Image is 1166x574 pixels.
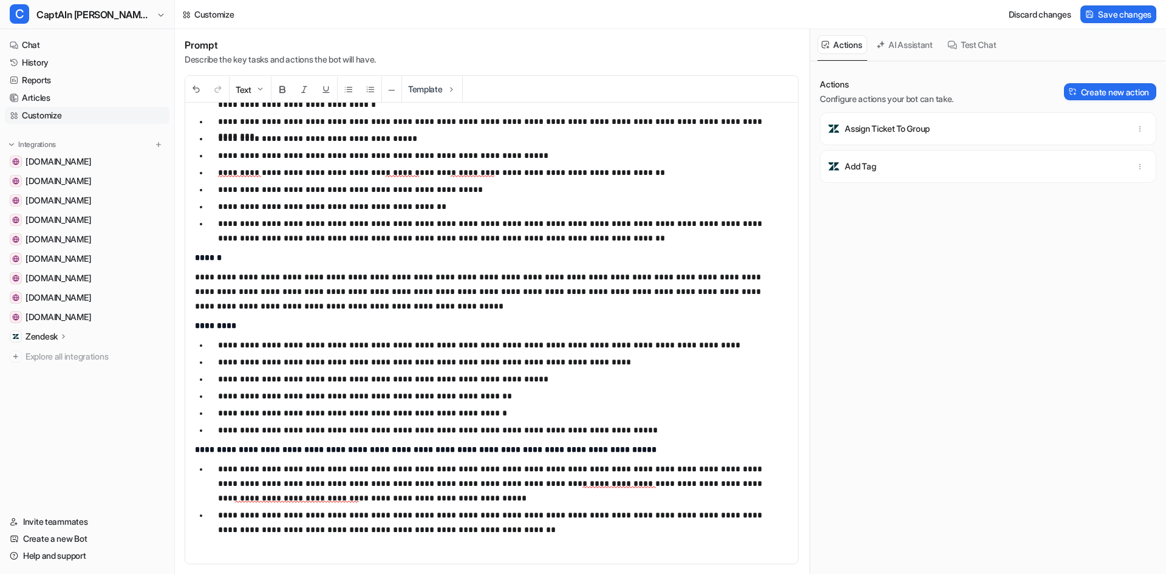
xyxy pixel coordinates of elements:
img: www.inselexpress.de [12,177,19,185]
span: [DOMAIN_NAME] [26,194,91,207]
div: Customize [194,8,234,21]
button: Undo [185,77,207,103]
span: [DOMAIN_NAME] [26,175,91,187]
img: Assign Ticket To Group icon [828,123,840,135]
img: Zendesk [12,333,19,340]
img: explore all integrations [10,350,22,363]
img: Dropdown Down Arrow [255,84,265,94]
img: www.inselparker.de [12,275,19,282]
button: Integrations [5,138,60,151]
button: Save changes [1080,5,1156,23]
a: Articles [5,89,169,106]
a: www.frisonaut.de[DOMAIN_NAME] [5,289,169,306]
img: Add Tag icon [828,160,840,173]
a: Create a new Bot [5,530,169,547]
span: CaptAIn [PERSON_NAME] | Zendesk Tickets [36,6,154,23]
img: www.inseltouristik.de [12,197,19,204]
a: Chat [5,36,169,53]
a: Reports [5,72,169,89]
p: Add Tag [845,160,876,173]
img: Italic [299,84,309,94]
span: [DOMAIN_NAME] [26,214,91,226]
img: Template [446,84,456,94]
p: Integrations [18,140,56,149]
h1: Prompt [185,39,376,51]
button: Bold [271,77,293,103]
button: Italic [293,77,315,103]
span: C [10,4,29,24]
img: menu_add.svg [154,140,163,149]
p: Configure actions your bot can take. [820,93,953,105]
img: www.inselfracht.de [12,158,19,165]
img: www.inselflieger.de [12,216,19,224]
span: [DOMAIN_NAME] [26,311,91,323]
p: Assign Ticket To Group [845,123,930,135]
img: Create action [1069,87,1077,96]
span: [DOMAIN_NAME] [26,233,91,245]
button: Redo [207,77,229,103]
span: Save changes [1098,8,1151,21]
button: ─ [382,77,401,103]
span: [DOMAIN_NAME] [26,155,91,168]
img: Underline [321,84,331,94]
a: www.nordsee-bike.de[DOMAIN_NAME] [5,231,169,248]
a: Customize [5,107,169,124]
a: Help and support [5,547,169,564]
a: www.inselfaehre.de[DOMAIN_NAME] [5,309,169,326]
a: www.inselexpress.de[DOMAIN_NAME] [5,173,169,190]
a: www.inselfracht.de[DOMAIN_NAME] [5,153,169,170]
button: Unordered List [338,77,360,103]
a: www.inseltouristik.de[DOMAIN_NAME] [5,192,169,209]
button: AI Assistant [872,35,938,54]
img: Bold [278,84,287,94]
p: Describe the key tasks and actions the bot will have. [185,53,376,66]
button: Discard changes [1004,5,1076,23]
img: Redo [213,84,223,94]
img: www.frisonaut.de [12,294,19,301]
a: Invite teammates [5,513,169,530]
a: History [5,54,169,71]
span: [DOMAIN_NAME] [26,253,91,265]
a: www.inselbus-norderney.de[DOMAIN_NAME] [5,250,169,267]
button: Create new action [1064,83,1156,100]
span: [DOMAIN_NAME] [26,292,91,304]
button: Template [402,76,462,102]
button: Underline [315,77,337,103]
button: Test Chat [943,35,1001,54]
a: www.inselflieger.de[DOMAIN_NAME] [5,211,169,228]
span: [DOMAIN_NAME] [26,272,91,284]
span: Explore all integrations [26,347,165,366]
a: www.inselparker.de[DOMAIN_NAME] [5,270,169,287]
p: Actions [820,78,953,91]
img: expand menu [7,140,16,149]
img: www.inselbus-norderney.de [12,255,19,262]
img: Ordered List [366,84,375,94]
img: www.nordsee-bike.de [12,236,19,243]
button: Actions [817,35,867,54]
button: Text [230,77,271,103]
img: Undo [191,84,201,94]
img: www.inselfaehre.de [12,313,19,321]
a: Explore all integrations [5,348,169,365]
p: Zendesk [26,330,58,343]
img: Unordered List [344,84,353,94]
button: Ordered List [360,77,381,103]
